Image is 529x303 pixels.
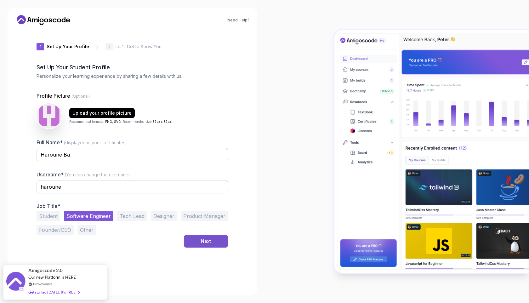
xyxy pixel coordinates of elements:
[37,139,127,146] label: Full Name*
[151,211,177,221] button: Designer
[28,267,63,274] span: Amigoscode 2.0
[108,45,111,49] p: 2
[37,171,131,178] label: Username*
[65,172,131,177] span: (You can change the username)
[47,43,89,50] p: Set Up Your Profile
[72,110,132,116] div: Upload your profile picture
[334,30,529,273] img: Amigoscode Dashboard
[116,43,162,50] p: Let's Get to Know You
[37,92,228,100] p: Profile Picture
[37,104,61,128] img: user profile image
[69,108,135,118] button: Upload your profile picture
[33,281,53,287] a: ProveSource
[37,225,74,235] button: Founder/CEO
[117,211,147,221] button: Tech Lead
[64,211,113,221] button: Software Engineer
[15,15,72,25] a: Home link
[37,63,228,72] h2: Set Up Your Student Profile
[152,120,171,123] span: 82px x 82px
[184,235,228,248] button: Next
[40,45,41,49] p: 1
[105,120,121,123] span: PNG, SVG
[64,140,127,145] span: (displayed in your certificates)
[6,272,25,292] img: provesource social proof notification image
[37,211,60,221] button: Student
[37,180,228,193] input: Enter your Username
[69,119,172,124] p: Recommended formats: . Recommended size: .
[201,238,211,244] div: Next
[37,203,228,209] p: Job Title*
[77,225,96,235] button: Other
[71,94,90,99] span: (Optional)
[181,211,228,221] button: Product Manager
[28,289,79,296] div: Get started [DATE]. It's FREE
[227,18,249,23] a: Need Help?
[37,148,228,161] input: Enter your Full Name
[28,275,76,280] span: Our new Platform is HERE
[37,73,228,79] p: Personalize your learning experience by sharing a few details with us.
